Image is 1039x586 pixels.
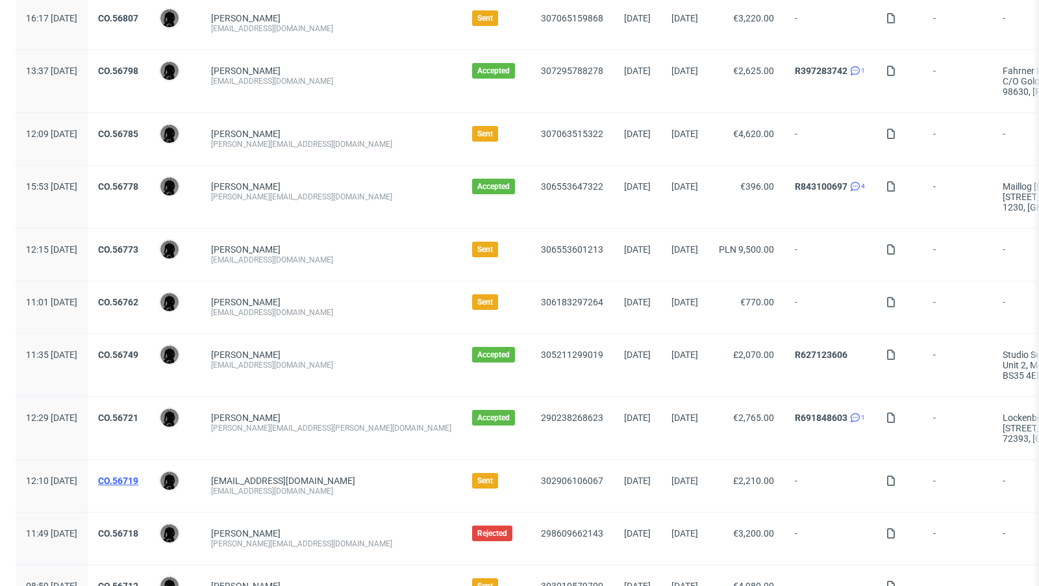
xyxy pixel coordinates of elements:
span: - [933,350,982,381]
span: [DATE] [671,181,698,192]
img: Dawid Urbanowicz [160,409,179,427]
a: CO.56762 [98,297,138,307]
span: - [933,297,982,318]
div: [PERSON_NAME][EMAIL_ADDRESS][DOMAIN_NAME] [211,539,451,549]
span: [EMAIL_ADDRESS][DOMAIN_NAME] [211,476,355,486]
span: - [933,413,982,444]
a: 306183297264 [541,297,603,307]
span: 11:49 [DATE] [26,528,77,539]
a: [PERSON_NAME] [211,181,281,192]
a: 4 [847,181,865,192]
a: CO.56807 [98,13,138,23]
span: Accepted [477,350,510,360]
span: [DATE] [671,129,698,139]
span: £2,210.00 [733,476,774,486]
a: 1 [847,66,865,76]
span: - [795,297,865,318]
span: [DATE] [624,66,651,76]
a: 1 [847,413,865,423]
span: €3,200.00 [733,528,774,539]
a: 306553601213 [541,244,603,255]
a: CO.56785 [98,129,138,139]
a: [PERSON_NAME] [211,413,281,423]
span: 16:17 [DATE] [26,13,77,23]
span: £2,070.00 [733,350,774,360]
a: CO.56719 [98,476,138,486]
span: [DATE] [624,13,651,23]
a: CO.56798 [98,66,138,76]
a: [PERSON_NAME] [211,350,281,360]
span: [DATE] [671,528,698,539]
span: - [795,244,865,265]
div: [EMAIL_ADDRESS][DOMAIN_NAME] [211,486,451,496]
span: [DATE] [624,297,651,307]
span: - [933,528,982,549]
img: Dawid Urbanowicz [160,240,179,259]
img: Dawid Urbanowicz [160,346,179,364]
a: [PERSON_NAME] [211,297,281,307]
span: Accepted [477,181,510,192]
a: 307065159868 [541,13,603,23]
img: Dawid Urbanowicz [160,125,179,143]
a: [PERSON_NAME] [211,244,281,255]
span: €770.00 [740,297,774,307]
span: €2,765.00 [733,413,774,423]
a: CO.56721 [98,413,138,423]
span: Sent [477,13,493,23]
span: 13:37 [DATE] [26,66,77,76]
span: - [933,476,982,496]
span: [DATE] [671,297,698,307]
span: - [795,528,865,549]
span: - [933,244,982,265]
span: 12:10 [DATE] [26,476,77,486]
div: [EMAIL_ADDRESS][DOMAIN_NAME] [211,23,451,34]
img: Dawid Urbanowicz [160,472,179,490]
span: 4 [861,181,865,192]
span: [DATE] [624,413,651,423]
span: - [933,66,982,97]
img: Dawid Urbanowicz [160,293,179,311]
span: 15:53 [DATE] [26,181,77,192]
a: [PERSON_NAME] [211,13,281,23]
span: [DATE] [671,66,698,76]
span: Rejected [477,528,507,539]
span: 12:15 [DATE] [26,244,77,255]
span: 12:29 [DATE] [26,413,77,423]
div: [PERSON_NAME][EMAIL_ADDRESS][DOMAIN_NAME] [211,192,451,202]
img: Dawid Urbanowicz [160,177,179,196]
span: PLN 9,500.00 [719,244,774,255]
a: 307063515322 [541,129,603,139]
span: 1 [861,413,865,423]
img: Dawid Urbanowicz [160,9,179,27]
span: €396.00 [740,181,774,192]
span: [DATE] [671,13,698,23]
a: CO.56718 [98,528,138,539]
span: 1 [861,66,865,76]
span: 11:01 [DATE] [26,297,77,307]
span: - [933,129,982,149]
a: R843100697 [795,181,847,192]
span: Sent [477,297,493,307]
a: CO.56778 [98,181,138,192]
div: [EMAIL_ADDRESS][DOMAIN_NAME] [211,255,451,265]
span: Sent [477,129,493,139]
a: [PERSON_NAME] [211,528,281,539]
div: [PERSON_NAME][EMAIL_ADDRESS][PERSON_NAME][DOMAIN_NAME] [211,423,451,433]
a: 305211299019 [541,350,603,360]
span: - [795,476,865,496]
div: [PERSON_NAME][EMAIL_ADDRESS][DOMAIN_NAME] [211,139,451,149]
span: 11:35 [DATE] [26,350,77,360]
a: [PERSON_NAME] [211,66,281,76]
span: Sent [477,244,493,255]
span: [DATE] [624,476,651,486]
span: [DATE] [624,244,651,255]
a: 290238268623 [541,413,603,423]
a: R397283742 [795,66,847,76]
a: R627123606 [795,350,847,360]
span: [DATE] [671,413,698,423]
span: Accepted [477,66,510,76]
span: 12:09 [DATE] [26,129,77,139]
span: Accepted [477,413,510,423]
a: CO.56773 [98,244,138,255]
span: - [795,129,865,149]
